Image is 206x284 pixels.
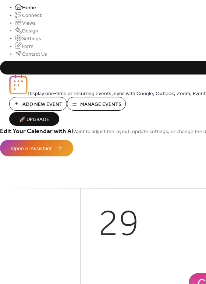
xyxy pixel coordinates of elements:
[22,35,41,42] span: Settings
[22,100,63,108] span: Add New Event
[11,145,52,152] span: Open AI Assistant
[15,13,42,17] a: Connect
[15,52,47,56] a: Contact Us
[15,6,36,9] a: Home
[22,4,36,11] span: Home
[9,75,28,94] img: logo_icon.svg
[80,100,121,108] span: Manage Events
[22,50,47,58] span: Contact Us
[15,29,38,32] a: Design
[15,44,33,48] a: Form
[22,27,38,35] span: Design
[22,11,42,19] span: Connect
[15,37,41,40] a: Settings
[67,97,126,111] button: Manage Events
[9,97,67,111] button: Add New Event
[22,19,36,27] span: Views
[9,112,59,126] button: 🚀 Upgrade
[22,42,33,50] span: Form
[14,114,55,124] span: 🚀 Upgrade
[15,21,36,25] a: Views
